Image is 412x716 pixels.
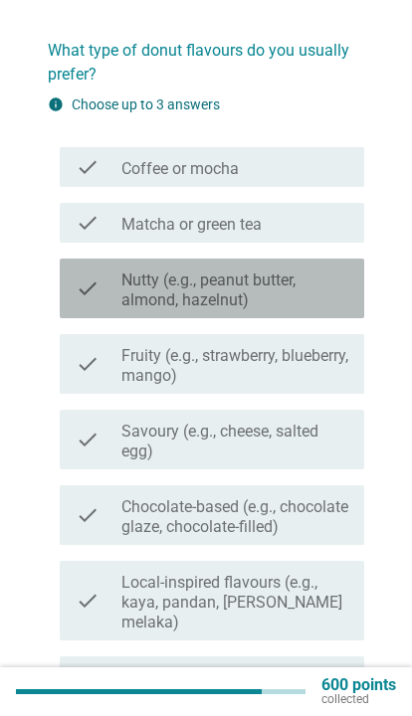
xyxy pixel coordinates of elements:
i: check [76,211,100,235]
p: 600 points [321,678,396,692]
label: Choose up to 3 answers [72,96,220,112]
i: check [76,418,100,461]
label: Local-inspired flavours (e.g., kaya, pandan, [PERSON_NAME] melaka) [121,573,348,632]
label: Coffee or mocha [121,159,239,179]
i: check [76,267,100,310]
i: check [76,155,100,179]
i: info [48,96,64,112]
label: Savoury (e.g., cheese, salted egg) [121,422,348,461]
i: check [76,569,100,632]
i: check [76,342,100,386]
label: Nutty (e.g., peanut butter, almond, hazelnut) [121,270,348,310]
label: Fruity (e.g., strawberry, blueberry, mango) [121,346,348,386]
i: check [76,493,100,537]
h2: What type of donut flavours do you usually prefer? [48,19,364,87]
label: Matcha or green tea [121,215,262,235]
label: Chocolate-based (e.g., chocolate glaze, chocolate-filled) [121,497,348,537]
p: collected [321,692,396,706]
i: check [76,664,100,688]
